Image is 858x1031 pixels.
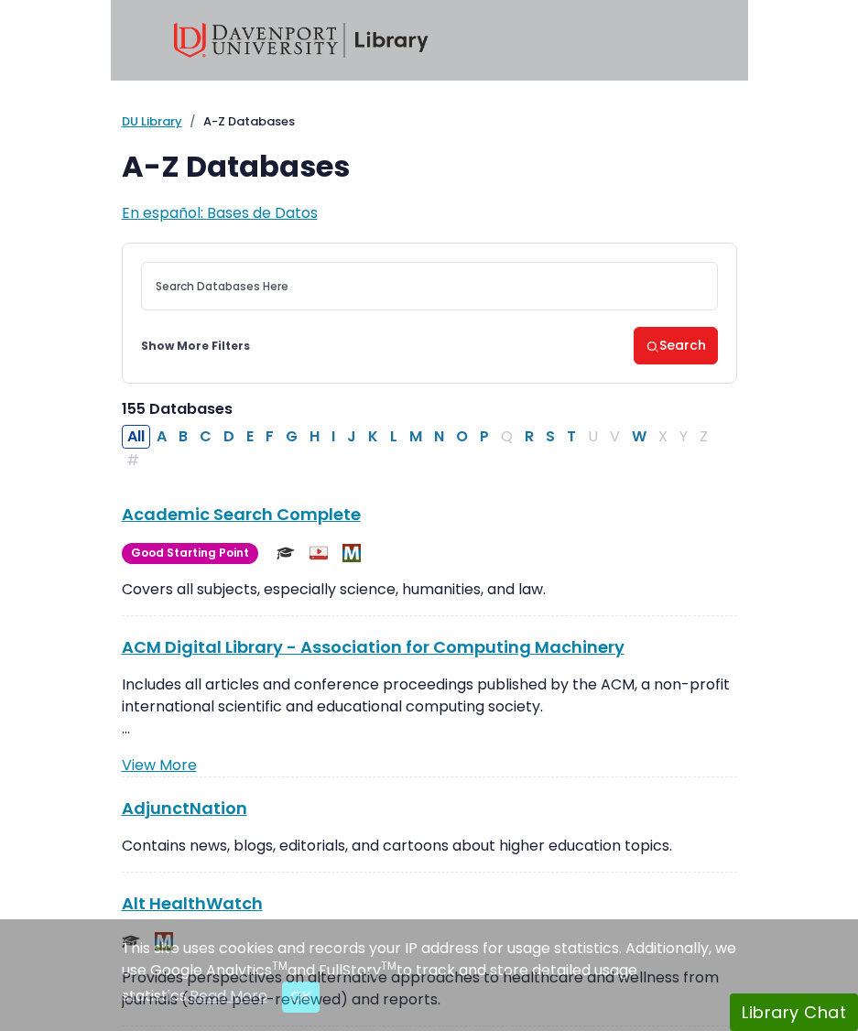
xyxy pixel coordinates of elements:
sup: TM [381,958,396,973]
p: Covers all subjects, especially science, humanities, and law. [122,579,737,601]
button: Filter Results T [561,425,581,449]
button: Filter Results I [326,425,341,449]
li: A-Z Databases [182,113,295,131]
input: Search database by title or keyword [141,262,718,310]
a: Alt HealthWatch [122,892,263,915]
img: MeL (Michigan electronic Library) [342,544,361,562]
span: Good Starting Point [122,543,258,564]
img: Audio & Video [310,544,328,562]
button: Filter Results B [173,425,193,449]
a: Academic Search Complete [122,503,361,526]
img: Scholarly or Peer Reviewed [277,544,295,562]
button: Library Chat [730,993,858,1031]
sup: TM [272,958,288,973]
button: Filter Results J [342,425,362,449]
button: Filter Results N [429,425,450,449]
button: Filter Results P [474,425,494,449]
button: Filter Results C [194,425,217,449]
nav: breadcrumb [122,113,737,131]
button: Filter Results G [280,425,303,449]
a: AdjunctNation [122,797,247,819]
button: Filter Results O [451,425,473,449]
button: Filter Results F [260,425,279,449]
a: ACM Digital Library - Association for Computing Machinery [122,635,624,658]
p: Contains news, blogs, editorials, and cartoons about higher education topics. [122,835,737,857]
img: Davenport University Library [174,23,429,58]
h1: A-Z Databases [122,149,737,184]
a: DU Library [122,113,182,130]
span: 155 Databases [122,398,233,419]
div: Alpha-list to filter by first letter of database name [122,426,715,471]
button: Close [282,982,320,1013]
button: Filter Results M [404,425,428,449]
button: All [122,425,150,449]
a: View More [122,754,197,776]
button: Filter Results S [540,425,560,449]
button: Filter Results L [385,425,403,449]
button: Filter Results H [304,425,325,449]
div: This site uses cookies and records your IP address for usage statistics. Additionally, we use Goo... [122,938,737,1013]
button: Search [634,327,718,364]
button: Filter Results A [151,425,172,449]
button: Filter Results E [241,425,259,449]
button: Filter Results W [626,425,652,449]
button: Filter Results D [218,425,240,449]
button: Filter Results K [363,425,384,449]
p: Includes all articles and conference proceedings published by the ACM, a non-profit international... [122,674,737,740]
a: En español: Bases de Datos [122,202,318,223]
a: Show More Filters [141,338,250,354]
button: Filter Results R [519,425,539,449]
a: Read More [190,985,267,1006]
